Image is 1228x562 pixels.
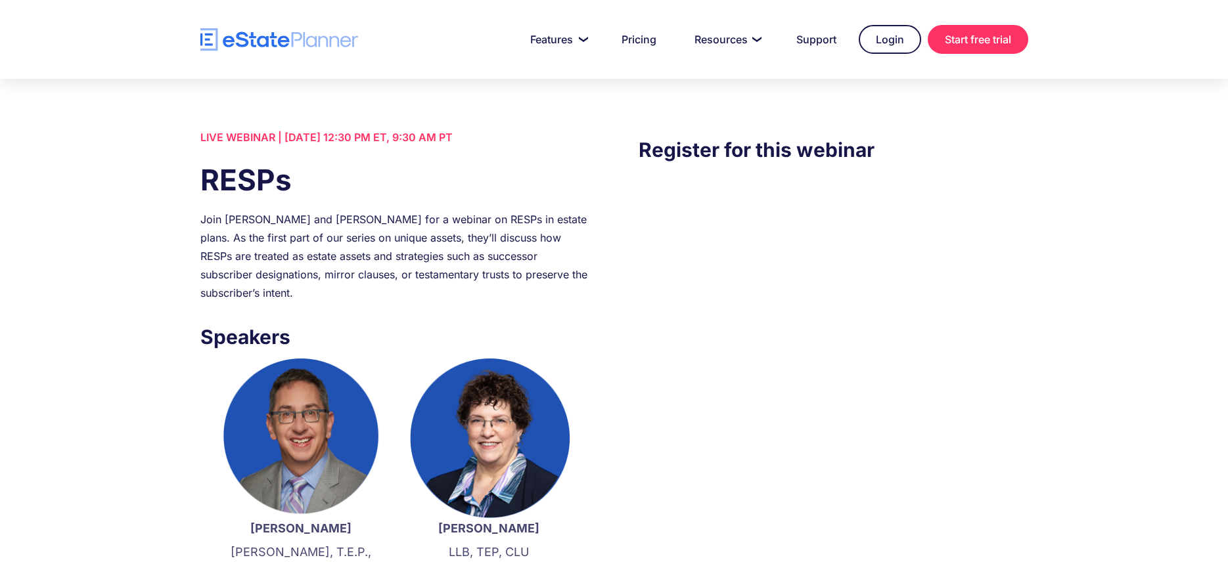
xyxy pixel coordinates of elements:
a: Features [514,26,599,53]
h1: RESPs [200,160,589,200]
p: LLB, TEP, CLU [408,544,570,561]
h3: Register for this webinar [639,135,1028,165]
strong: [PERSON_NAME] [250,521,352,535]
div: LIVE WEBINAR | [DATE] 12:30 PM ET, 9:30 AM PT [200,128,589,146]
a: Resources [679,26,774,53]
a: Login [859,25,921,54]
a: Start free trial [928,25,1028,54]
iframe: Form 0 [639,191,1028,426]
a: Support [781,26,852,53]
a: home [200,28,358,51]
strong: [PERSON_NAME] [438,521,539,535]
h3: Speakers [200,322,589,352]
div: Join [PERSON_NAME] and [PERSON_NAME] for a webinar on RESPs in estate plans. As the first part of... [200,210,589,302]
a: Pricing [606,26,672,53]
